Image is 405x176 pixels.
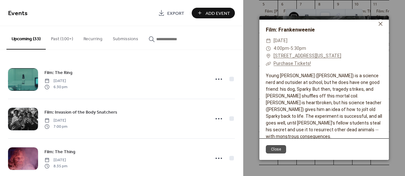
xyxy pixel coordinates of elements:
button: Recurring [78,26,108,49]
button: Close [266,145,286,153]
button: Submissions [108,26,143,49]
span: [DATE] [44,157,67,163]
div: ​ [266,45,271,52]
span: Film: The Ring [44,69,72,76]
span: - [289,46,291,51]
button: Add Event [192,8,235,18]
a: Film: The Thing [44,148,75,155]
span: 6:30 pm [44,84,67,90]
a: Film: Frankenweenie [266,27,315,33]
div: Young [PERSON_NAME] ([PERSON_NAME]) is a science nerd and outsider at school, but he does have on... [259,72,389,140]
span: Export [167,10,184,17]
span: 4:00pm [274,46,289,51]
span: Events [8,7,28,20]
span: 5:30pm [291,46,306,51]
span: Add Event [206,10,230,17]
span: [DATE] [274,37,287,45]
button: Upcoming (33) [6,26,46,50]
span: 7:00 pm [44,124,67,129]
button: Past (100+) [46,26,78,49]
div: ​ [266,52,271,60]
a: Film: Invasion of the Body Snatchers [44,108,117,116]
div: ​ [266,60,271,68]
span: 8:35 pm [44,163,67,169]
a: Purchase Tickets! [274,61,311,66]
a: Export [153,8,189,18]
a: Film: The Ring [44,69,72,76]
span: [DATE] [44,118,67,124]
span: [DATE] [44,78,67,84]
a: [STREET_ADDRESS][US_STATE] [274,52,341,60]
span: Film: The Thing [44,149,75,155]
div: ​ [266,37,271,45]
